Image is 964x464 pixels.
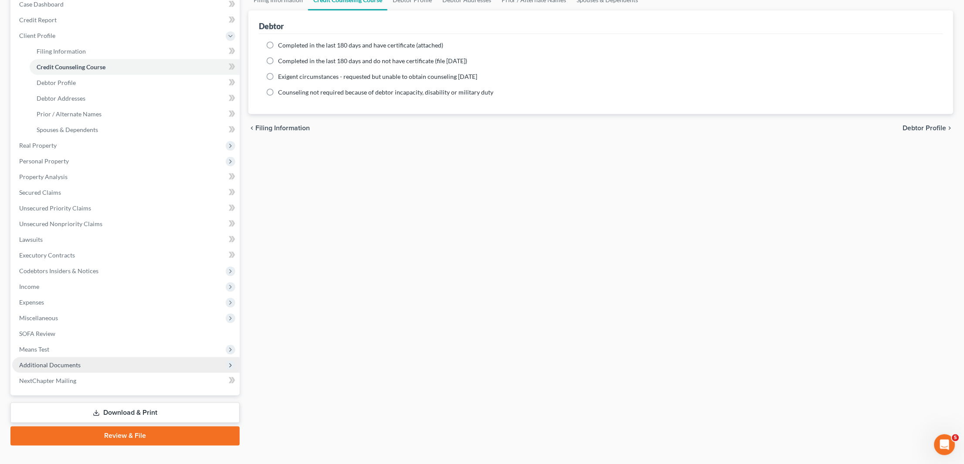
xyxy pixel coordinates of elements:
a: Unsecured Priority Claims [12,200,240,216]
i: chevron_left [248,125,255,132]
i: chevron_right [947,125,954,132]
span: Secured Claims [19,189,61,196]
a: Secured Claims [12,185,240,200]
a: NextChapter Mailing [12,373,240,389]
span: Personal Property [19,157,69,165]
span: Unsecured Nonpriority Claims [19,220,102,227]
a: Filing Information [30,44,240,59]
span: Means Test [19,345,49,353]
a: Property Analysis [12,169,240,185]
span: SOFA Review [19,330,55,337]
a: Lawsuits [12,232,240,247]
a: Credit Counseling Course [30,59,240,75]
span: Expenses [19,298,44,306]
span: Client Profile [19,32,55,39]
span: NextChapter Mailing [19,377,76,384]
span: Exigent circumstances - requested but unable to obtain counseling [DATE] [278,73,477,80]
span: Filing Information [255,125,310,132]
span: Unsecured Priority Claims [19,204,91,212]
a: Unsecured Nonpriority Claims [12,216,240,232]
a: Debtor Addresses [30,91,240,106]
span: Case Dashboard [19,0,64,8]
div: Debtor [259,21,284,31]
span: Counseling not required because of debtor incapacity, disability or military duty [278,88,493,96]
span: Real Property [19,142,57,149]
a: Spouses & Dependents [30,122,240,138]
iframe: Intercom live chat [934,434,955,455]
span: Filing Information [37,47,86,55]
a: Prior / Alternate Names [30,106,240,122]
span: Credit Counseling Course [37,63,105,71]
a: SOFA Review [12,326,240,342]
span: Codebtors Insiders & Notices [19,267,98,274]
span: Executory Contracts [19,251,75,259]
span: 5 [952,434,959,441]
a: Debtor Profile [30,75,240,91]
span: Debtor Addresses [37,95,85,102]
a: Download & Print [10,403,240,423]
button: Debtor Profile chevron_right [903,125,954,132]
span: Spouses & Dependents [37,126,98,133]
span: Additional Documents [19,361,81,369]
span: Property Analysis [19,173,68,180]
a: Review & File [10,427,240,446]
a: Credit Report [12,12,240,28]
span: Debtor Profile [903,125,947,132]
span: Income [19,283,39,290]
button: chevron_left Filing Information [248,125,310,132]
span: Lawsuits [19,236,43,243]
span: Prior / Alternate Names [37,110,102,118]
span: Debtor Profile [37,79,76,86]
span: Completed in the last 180 days and do not have certificate (file [DATE]) [278,57,467,64]
a: Executory Contracts [12,247,240,263]
span: Miscellaneous [19,314,58,322]
span: Completed in the last 180 days and have certificate (attached) [278,41,443,49]
span: Credit Report [19,16,57,24]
